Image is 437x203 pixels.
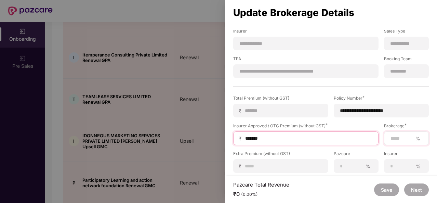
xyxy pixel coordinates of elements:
div: (0.00%) [241,192,258,197]
label: Insurer [233,28,379,37]
label: Pazcare [334,151,379,159]
div: Policy Number [334,95,429,101]
div: ₹0 [233,191,289,198]
span: % [413,163,423,169]
div: Pazcare Total Revenue [233,181,289,188]
label: Insurer [384,151,429,159]
label: Extra Premium (without GST) [233,151,328,159]
div: Update Brokerage Details [233,9,429,16]
span: ₹ [239,107,244,114]
div: Insurer Approved / OTC Premium (without GST) [233,123,379,129]
button: Save [374,183,399,196]
span: % [413,135,423,142]
span: % [363,163,373,169]
label: TPA [233,56,379,64]
div: Brokerage [384,123,429,129]
label: Total Premium (without GST) [233,95,328,104]
span: ₹ [239,135,244,142]
label: Sales Type [384,28,429,37]
button: Next [404,183,429,196]
span: ₹ [239,163,244,169]
label: Booking Team [384,56,429,64]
